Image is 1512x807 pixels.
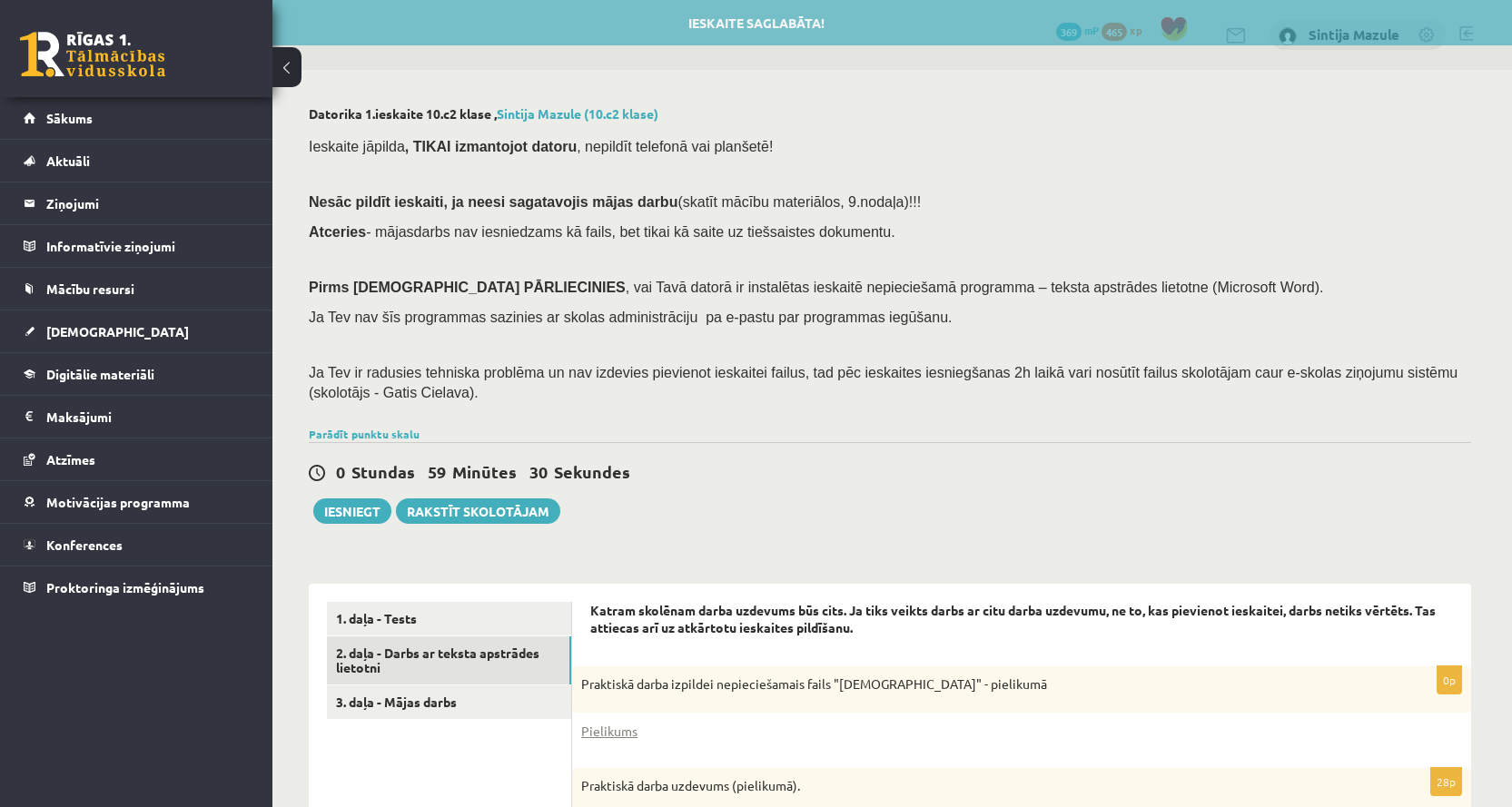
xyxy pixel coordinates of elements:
a: Sākums [24,97,250,139]
span: 30 [529,461,548,482]
span: Atzīmes [46,451,95,467]
a: [DEMOGRAPHIC_DATA] [24,310,250,352]
p: Praktiskā darba izpildei nepieciešamais fails "[DEMOGRAPHIC_DATA]" - pielikumā [581,675,1371,694]
b: , TIKAI izmantojot datoru [405,139,577,154]
span: 0 [336,461,345,482]
h2: Datorika 1.ieskaite 10.c2 klase , [309,106,1471,122]
a: Proktoringa izmēģinājums [24,566,250,608]
button: Iesniegt [313,498,391,524]
span: Nesāc pildīt ieskaiti, ja neesi sagatavojis mājas darbu [309,194,677,210]
span: Minūtes [452,461,517,482]
span: Stundas [351,461,415,482]
span: Digitālie materiāli [46,366,154,382]
span: Sekundes [554,461,630,482]
span: - mājasdarbs nav iesniedzams kā fails, bet tikai kā saite uz tiešsaistes dokumentu. [309,224,895,240]
legend: Informatīvie ziņojumi [46,225,250,267]
span: , vai Tavā datorā ir instalētas ieskaitē nepieciešamā programma – teksta apstrādes lietotne (Micr... [626,280,1324,295]
p: 28p [1430,767,1462,796]
a: 2. daļa - Darbs ar teksta apstrādes lietotni [327,636,571,685]
span: Konferences [46,536,123,553]
span: Ieskaite jāpilda , nepildīt telefonā vai planšetē! [309,139,773,154]
a: Motivācijas programma [24,481,250,523]
legend: Ziņojumi [46,182,250,224]
a: Rīgas 1. Tālmācības vidusskola [20,32,165,77]
span: Proktoringa izmēģinājums [46,579,204,595]
span: Ja Tev nav šīs programmas sazinies ar skolas administrāciju pa e-pastu par programmas iegūšanu. [309,310,952,325]
span: Motivācijas programma [46,494,190,510]
a: Ziņojumi [24,182,250,224]
a: Digitālie materiāli [24,353,250,395]
b: Atceries [309,224,366,240]
p: 0p [1437,665,1462,694]
a: Parādīt punktu skalu [309,427,420,441]
a: Aktuāli [24,140,250,182]
a: Mācību resursi [24,268,250,310]
a: Informatīvie ziņojumi [24,225,250,267]
a: Konferences [24,524,250,566]
a: Atzīmes [24,438,250,480]
span: Ja Tev ir radusies tehniska problēma un nav izdevies pievienot ieskaitei failus, tad pēc ieskaite... [309,365,1458,400]
span: (skatīt mācību materiālos, 9.nodaļa)!!! [677,194,921,210]
a: Sintija Mazule (10.c2 klase) [497,105,658,122]
span: 59 [428,461,446,482]
span: Sākums [46,110,93,126]
span: Mācību resursi [46,280,134,297]
legend: Maksājumi [46,396,250,438]
strong: Katram skolēnam darba uzdevums būs cits. Ja tiks veikts darbs ar citu darba uzdevumu, ne to, kas ... [590,602,1436,636]
a: Maksājumi [24,396,250,438]
a: Pielikums [581,722,637,741]
a: Rakstīt skolotājam [396,498,560,524]
span: Aktuāli [46,153,90,169]
a: 3. daļa - Mājas darbs [327,685,571,719]
span: [DEMOGRAPHIC_DATA] [46,323,189,340]
span: Pirms [DEMOGRAPHIC_DATA] PĀRLIECINIES [309,280,626,295]
p: Praktiskā darba uzdevums (pielikumā). [581,777,1371,795]
a: 1. daļa - Tests [327,602,571,635]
